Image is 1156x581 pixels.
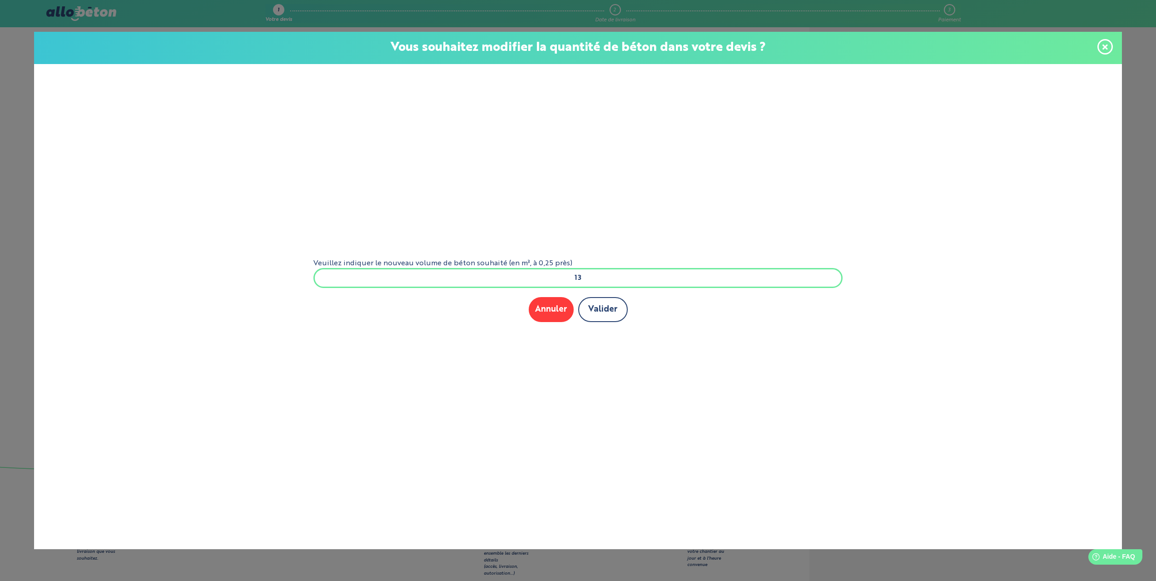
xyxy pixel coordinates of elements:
iframe: Help widget launcher [1075,546,1146,571]
button: Valider [578,297,628,322]
p: Vous souhaitez modifier la quantité de béton dans votre devis ? [43,41,1113,55]
input: xxx [313,268,843,288]
button: Annuler [529,297,574,322]
label: Veuillez indiquer le nouveau volume de béton souhaité (en m³, à 0,25 près) [313,259,843,268]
